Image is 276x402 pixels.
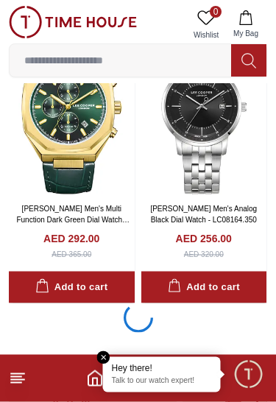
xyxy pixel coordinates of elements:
[176,231,232,246] h4: AED 256.00
[141,33,267,194] img: Lee Cooper Men's Analog Black Dial Watch - LC08164.350
[184,249,224,260] div: AED 320.00
[141,272,267,303] button: Add to cart
[16,205,130,235] a: [PERSON_NAME] Men's Multi Function Dark Green Dial Watch - LC08168.175
[52,249,91,260] div: AED 365.00
[150,205,257,224] a: [PERSON_NAME] Men's Analog Black Dial Watch - LC08164.350
[210,6,222,18] span: 0
[224,6,267,43] button: My Bag
[97,351,110,364] em: Close tooltip
[86,370,104,387] a: Home
[112,376,212,387] p: Talk to our watch expert!
[168,279,240,296] div: Add to cart
[35,279,107,296] div: Add to cart
[188,29,224,40] span: Wishlist
[9,272,135,303] button: Add to cart
[9,6,137,38] img: ...
[9,33,135,194] img: Lee Cooper Men's Multi Function Dark Green Dial Watch - LC08168.175
[188,6,224,43] a: 0Wishlist
[43,231,99,246] h4: AED 292.00
[227,28,264,39] span: My Bag
[112,363,212,375] div: Hey there!
[233,359,265,391] div: Chat Widget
